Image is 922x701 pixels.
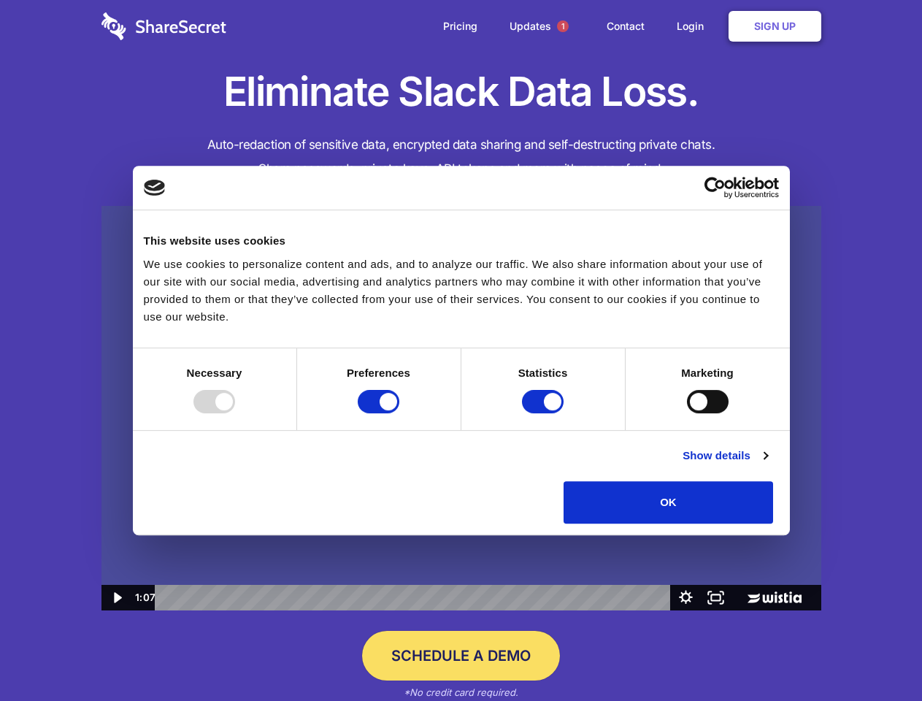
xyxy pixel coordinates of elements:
button: Show settings menu [671,585,701,610]
div: This website uses cookies [144,232,779,250]
a: Sign Up [729,11,821,42]
a: Usercentrics Cookiebot - opens in a new window [651,177,779,199]
button: OK [564,481,773,524]
a: Show details [683,447,767,464]
h1: Eliminate Slack Data Loss. [101,66,821,118]
em: *No credit card required. [404,686,518,698]
a: Contact [592,4,659,49]
h4: Auto-redaction of sensitive data, encrypted data sharing and self-destructing private chats. Shar... [101,133,821,181]
button: Play Video [101,585,131,610]
div: Playbar [166,585,664,610]
img: logo-wordmark-white-trans-d4663122ce5f474addd5e946df7df03e33cb6a1c49d2221995e7729f52c070b2.svg [101,12,226,40]
a: Login [662,4,726,49]
a: Schedule a Demo [362,631,560,681]
strong: Necessary [187,367,242,379]
button: Fullscreen [701,585,731,610]
img: Sharesecret [101,206,821,611]
strong: Preferences [347,367,410,379]
a: Pricing [429,4,492,49]
strong: Statistics [518,367,568,379]
strong: Marketing [681,367,734,379]
div: We use cookies to personalize content and ads, and to analyze our traffic. We also share informat... [144,256,779,326]
a: Wistia Logo -- Learn More [731,585,821,610]
span: 1 [557,20,569,32]
img: logo [144,180,166,196]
